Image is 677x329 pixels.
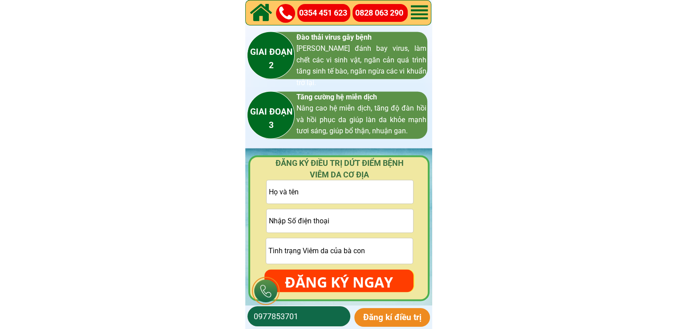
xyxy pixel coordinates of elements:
span: [PERSON_NAME] đánh bay virus, làm chết các vi sinh vật, ngăn cản quá trình tăng sinh tế bào, ngăn... [296,44,426,87]
a: 0354 451 623 [299,7,352,20]
h3: GIAI ĐOẠN 3 [227,105,316,132]
h4: ĐĂNG KÝ ĐIỀU TRỊ DỨT ĐIỂM BỆNH VIÊM DA CƠ ĐỊA [263,157,417,180]
h3: GIAI ĐOẠN 2 [227,45,316,73]
h3: Tăng cường hệ miễn dịch [296,91,426,137]
p: Đăng kí điều trị [354,308,430,327]
input: Số điện thoại [251,306,346,326]
input: Họ và tên [267,180,413,203]
h3: Đào thải virus gây bệnh [296,32,426,89]
input: Vui lòng nhập ĐÚNG SỐ ĐIỆN THOẠI [267,209,413,232]
input: Tình trạng Viêm da của bà con [266,238,413,263]
a: 0828 063 290 [355,7,408,20]
span: Nâng cao hệ miễn dịch, tăng độ đàn hồi và hồi phục da giúp làn da khỏe mạnh tươi sáng, giúp bổ th... [296,104,426,135]
p: ĐĂNG KÝ NGAY [264,269,413,295]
